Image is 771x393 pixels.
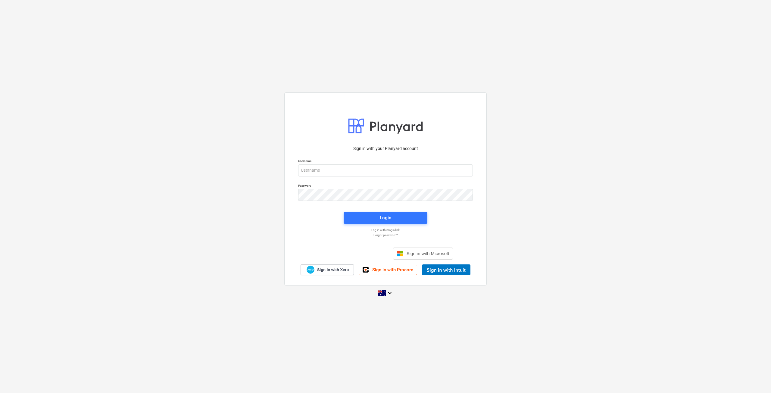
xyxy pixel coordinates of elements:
a: Forgot password? [295,233,476,237]
i: keyboard_arrow_down [386,289,393,297]
div: Login [380,214,391,222]
a: Sign in with Procore [359,265,417,275]
span: Sign in with Microsoft [407,251,449,256]
p: Password [298,184,473,189]
span: Sign in with Xero [317,267,349,273]
button: Login [344,212,427,224]
iframe: Chat Widget [741,364,771,393]
img: Microsoft logo [397,251,403,257]
p: Username [298,159,473,164]
img: Xero logo [307,266,314,274]
span: Sign in with Procore [372,267,413,273]
p: Sign in with your Planyard account [298,145,473,152]
iframe: Sign in with Google Button [315,247,391,260]
input: Username [298,164,473,176]
a: Sign in with Xero [301,264,354,275]
a: Log in with magic link [295,228,476,232]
